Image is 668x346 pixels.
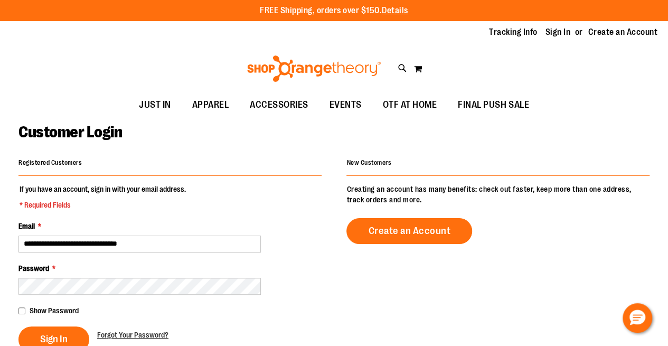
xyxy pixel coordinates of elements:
[489,26,538,38] a: Tracking Info
[382,6,408,15] a: Details
[623,303,652,333] button: Hello, have a question? Let’s chat.
[40,333,68,345] span: Sign In
[319,93,372,117] a: EVENTS
[97,330,168,340] a: Forgot Your Password?
[383,93,437,117] span: OTF AT HOME
[182,93,240,117] a: APPAREL
[545,26,571,38] a: Sign In
[330,93,362,117] span: EVENTS
[18,159,82,166] strong: Registered Customers
[20,200,186,210] span: * Required Fields
[139,93,171,117] span: JUST IN
[346,184,650,205] p: Creating an account has many benefits: check out faster, keep more than one address, track orders...
[97,331,168,339] span: Forgot Your Password?
[447,93,540,117] a: FINAL PUSH SALE
[18,123,122,141] span: Customer Login
[372,93,448,117] a: OTF AT HOME
[346,159,391,166] strong: New Customers
[30,306,79,315] span: Show Password
[588,26,658,38] a: Create an Account
[458,93,529,117] span: FINAL PUSH SALE
[250,93,308,117] span: ACCESSORIES
[368,225,450,237] span: Create an Account
[260,5,408,17] p: FREE Shipping, orders over $150.
[18,184,187,210] legend: If you have an account, sign in with your email address.
[246,55,382,82] img: Shop Orangetheory
[239,93,319,117] a: ACCESSORIES
[128,93,182,117] a: JUST IN
[192,93,229,117] span: APPAREL
[346,218,472,244] a: Create an Account
[18,264,49,273] span: Password
[18,222,35,230] span: Email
